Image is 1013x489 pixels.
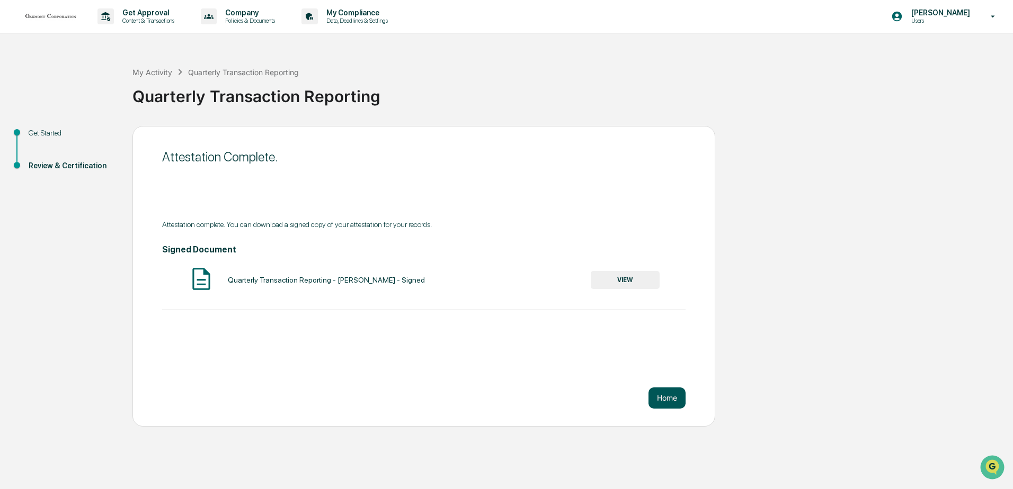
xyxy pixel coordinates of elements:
div: Quarterly Transaction Reporting [188,68,299,77]
div: Attestation complete. You can download a signed copy of your attestation for your records. [162,220,686,229]
iframe: Open customer support [979,454,1008,483]
div: 🗄️ [77,134,85,143]
a: 🔎Data Lookup [6,149,71,168]
a: 🗄️Attestations [73,129,136,148]
div: Quarterly Transaction Reporting - [PERSON_NAME] - Signed [228,276,425,284]
div: Get Started [29,128,115,139]
button: Start new chat [180,84,193,97]
p: Get Approval [114,8,180,17]
span: Data Lookup [21,153,67,164]
a: Powered byPylon [75,179,128,187]
img: logo [25,12,76,20]
p: Policies & Documents [217,17,280,24]
div: Review & Certification [29,160,115,171]
p: Users [903,17,975,24]
div: 🖐️ [11,134,19,143]
img: 1746055101610-c473b297-6a78-478c-a979-82029cc54cd1 [11,81,30,100]
div: We're available if you need us! [36,92,134,100]
p: How can we help? [11,22,193,39]
div: Quarterly Transaction Reporting [132,78,1008,106]
p: Company [217,8,280,17]
div: 🔎 [11,155,19,163]
div: My Activity [132,68,172,77]
h4: Signed Document [162,245,686,255]
span: Preclearance [21,133,68,144]
p: My Compliance [318,8,393,17]
div: Start new chat [36,81,174,92]
img: Document Icon [188,266,215,292]
span: Attestations [87,133,131,144]
p: [PERSON_NAME] [903,8,975,17]
p: Data, Deadlines & Settings [318,17,393,24]
div: Attestation Complete. [162,149,686,165]
button: VIEW [591,271,660,289]
p: Content & Transactions [114,17,180,24]
button: Home [648,387,686,409]
a: 🖐️Preclearance [6,129,73,148]
span: Pylon [105,179,128,187]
